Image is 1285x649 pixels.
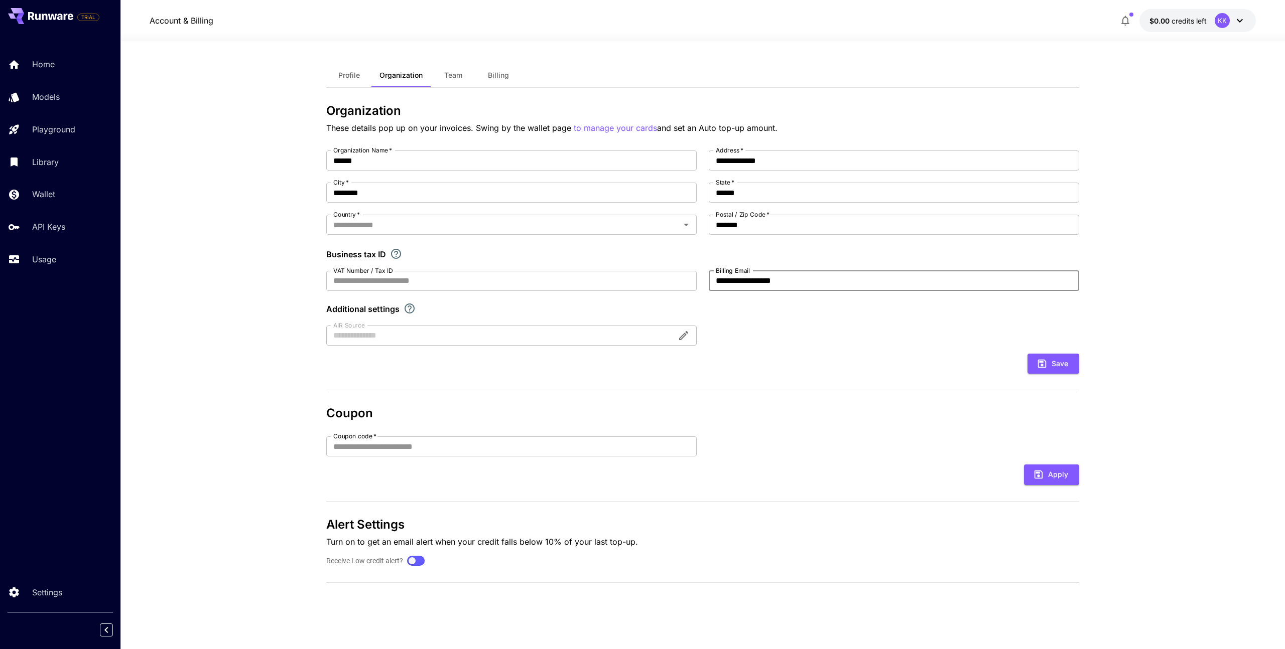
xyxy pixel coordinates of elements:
svg: If you are a business tax registrant, please enter your business tax ID here. [390,248,402,260]
span: Billing [488,71,509,80]
p: Usage [32,253,56,265]
p: Settings [32,586,62,598]
p: Turn on to get an email alert when your credit falls below 10% of your last top-up. [326,536,1079,548]
div: KK [1215,13,1230,28]
label: Organization Name [333,146,392,154]
label: Address [716,146,743,154]
button: to manage your cards [574,122,657,134]
span: Add your payment card to enable full platform functionality. [77,11,99,23]
div: Collapse sidebar [107,621,120,639]
span: Team [444,71,462,80]
span: Organization [379,71,423,80]
p: Library [32,156,59,168]
p: Business tax ID [326,248,386,260]
p: Playground [32,123,75,135]
button: Apply [1024,464,1079,485]
label: City [333,178,349,187]
a: Account & Billing [150,15,213,27]
span: credits left [1172,17,1207,25]
h3: Organization [326,104,1079,118]
span: Profile [338,71,360,80]
nav: breadcrumb [150,15,213,27]
button: Save [1027,354,1079,374]
p: Additional settings [326,303,400,315]
span: These details pop up on your invoices. Swing by the wallet page [326,123,574,133]
label: Receive Low credit alert? [326,556,403,566]
p: API Keys [32,221,65,233]
label: Postal / Zip Code [716,210,769,219]
label: Billing Email [716,266,750,275]
label: Country [333,210,360,219]
button: Collapse sidebar [100,623,113,636]
span: TRIAL [78,14,99,21]
p: Wallet [32,188,55,200]
svg: Explore additional customization settings [404,302,416,314]
p: Home [32,58,55,70]
p: Models [32,91,60,103]
div: $0.00 [1149,16,1207,26]
button: Open [679,218,693,232]
label: Coupon code [333,432,376,440]
span: $0.00 [1149,17,1172,25]
label: VAT Number / Tax ID [333,266,393,275]
h3: Alert Settings [326,518,1079,532]
label: AIR Source [333,321,364,330]
h3: Coupon [326,406,1079,420]
label: State [716,178,734,187]
button: $0.00KK [1139,9,1256,32]
span: and set an Auto top-up amount. [657,123,778,133]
